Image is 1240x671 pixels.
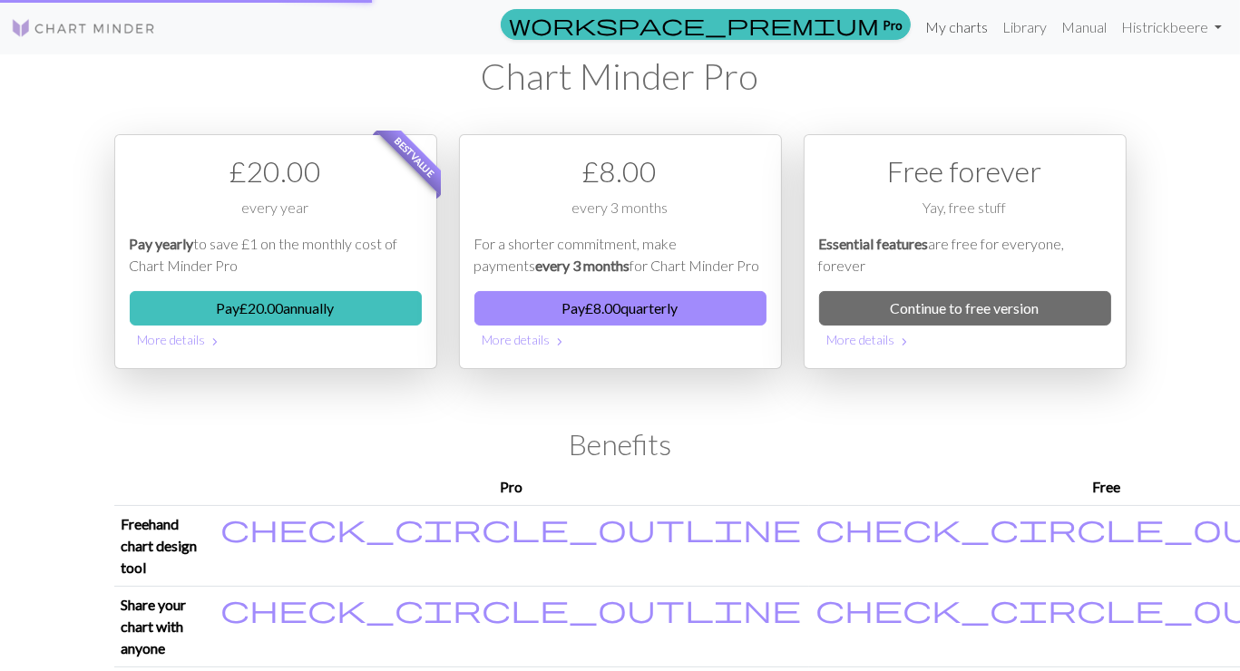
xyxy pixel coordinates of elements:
div: Yay, free stuff [819,197,1111,233]
span: chevron_right [209,333,223,351]
div: every 3 months [474,197,766,233]
em: Essential features [819,235,929,252]
button: Pay£8.00quarterly [474,291,766,326]
p: For a shorter commitment, make payments for Chart Minder Pro [474,233,766,277]
a: My charts [918,9,995,45]
th: Pro [214,469,809,506]
span: check_circle_outline [221,591,802,626]
span: workspace_premium [509,12,879,37]
a: Continue to free version [819,291,1111,326]
span: chevron_right [553,333,568,351]
p: are free for everyone, forever [819,233,1111,277]
div: every year [130,197,422,233]
a: Pro [501,9,911,40]
div: £ 20.00 [130,150,422,193]
i: Included [221,594,802,623]
a: Manual [1054,9,1114,45]
span: chevron_right [898,333,913,351]
em: Pay yearly [130,235,194,252]
button: Pay£20.00annually [130,291,422,326]
h2: Benefits [114,427,1127,462]
img: Logo [11,17,156,39]
button: More details [474,326,766,354]
p: Freehand chart design tool [122,513,207,579]
button: More details [130,326,422,354]
i: Included [221,513,802,542]
div: Free option [804,134,1127,369]
a: Histrickbeere [1114,9,1229,45]
div: Payment option 1 [114,134,437,369]
button: More details [819,326,1111,354]
span: check_circle_outline [221,511,802,545]
h1: Chart Minder Pro [114,54,1127,98]
div: Payment option 2 [459,134,782,369]
span: Best value [376,119,453,196]
em: every 3 months [536,257,630,274]
p: Share your chart with anyone [122,594,207,659]
div: £ 8.00 [474,150,766,193]
p: to save £1 on the monthly cost of Chart Minder Pro [130,233,422,277]
div: Free forever [819,150,1111,193]
a: Library [995,9,1054,45]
